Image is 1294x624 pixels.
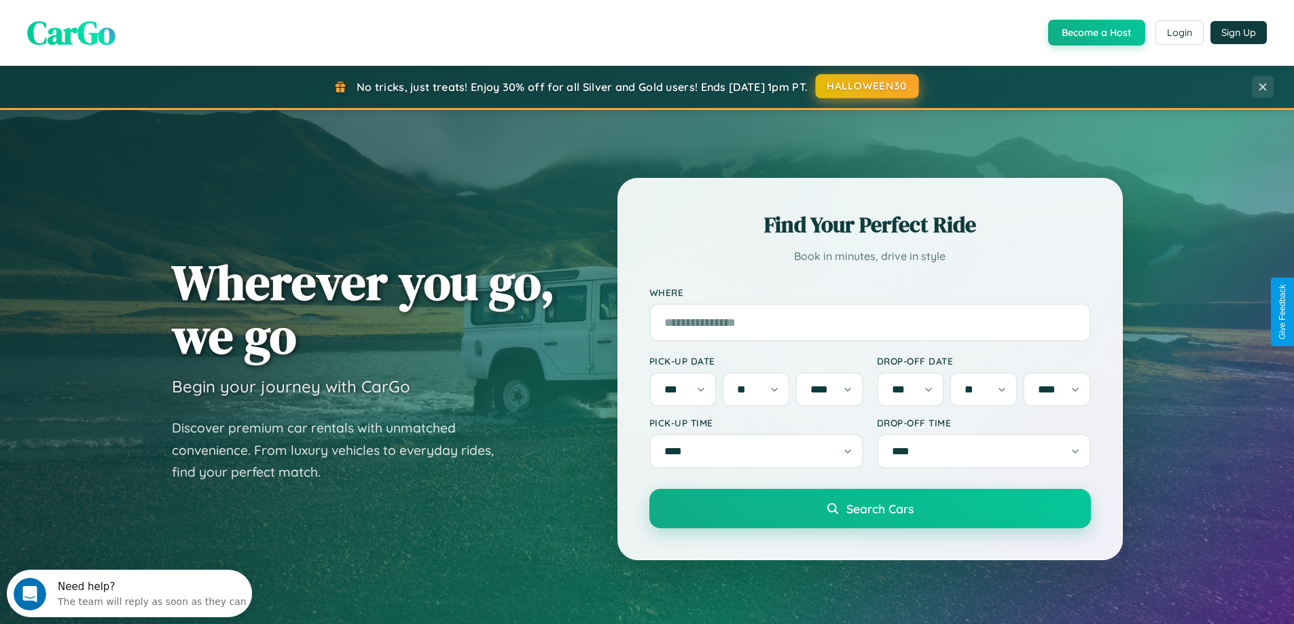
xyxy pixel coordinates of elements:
[649,246,1091,266] p: Book in minutes, drive in style
[1278,285,1287,339] div: Give Feedback
[14,578,46,610] iframe: Intercom live chat
[51,12,240,22] div: Need help?
[172,376,410,397] h3: Begin your journey with CarGo
[5,5,253,43] div: Open Intercom Messenger
[846,501,914,516] span: Search Cars
[816,74,919,98] button: HALLOWEEN30
[649,417,863,428] label: Pick-up Time
[172,417,511,483] p: Discover premium car rentals with unmatched convenience. From luxury vehicles to everyday rides, ...
[1048,20,1145,45] button: Become a Host
[877,417,1091,428] label: Drop-off Time
[172,255,555,363] h1: Wherever you go, we go
[649,489,1091,528] button: Search Cars
[51,22,240,37] div: The team will reply as soon as they can
[27,10,115,55] span: CarGo
[1155,20,1204,45] button: Login
[877,355,1091,367] label: Drop-off Date
[649,210,1091,240] h2: Find Your Perfect Ride
[649,355,863,367] label: Pick-up Date
[7,570,252,617] iframe: Intercom live chat discovery launcher
[1210,21,1267,44] button: Sign Up
[649,287,1091,298] label: Where
[357,80,808,94] span: No tricks, just treats! Enjoy 30% off for all Silver and Gold users! Ends [DATE] 1pm PT.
